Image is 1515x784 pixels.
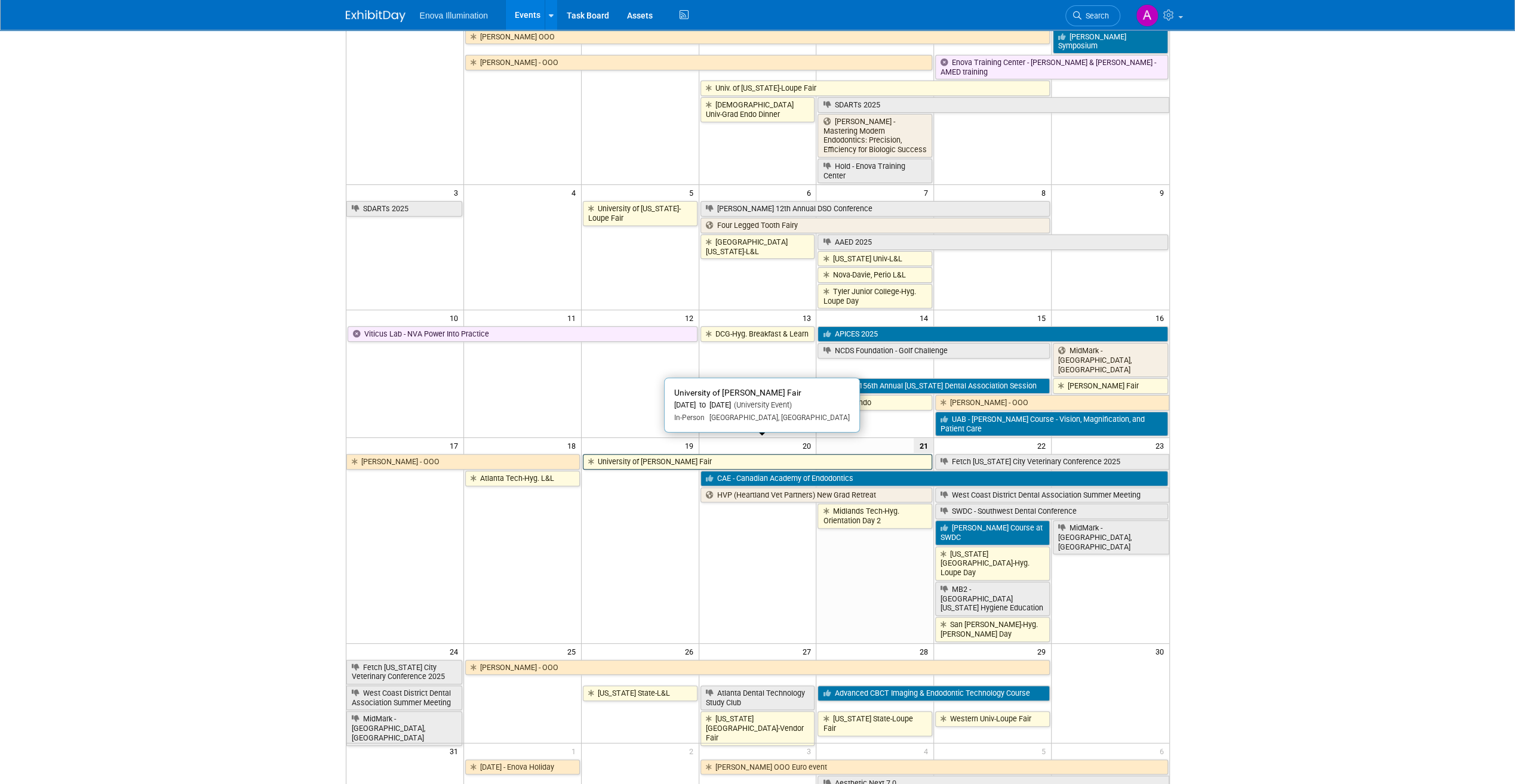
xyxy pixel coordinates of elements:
a: [GEOGRAPHIC_DATA][US_STATE]-L&L [700,234,815,259]
span: 3 [805,743,816,758]
span: 10 [448,310,463,325]
span: 6 [1158,743,1169,758]
a: Enova Training Center - [PERSON_NAME] & [PERSON_NAME] - AMED training [935,55,1167,79]
span: 11 [566,310,581,325]
span: 4 [923,743,933,758]
span: 8 [1040,185,1051,200]
span: 28 [918,644,933,659]
a: [PERSON_NAME] Course at SWDC [935,520,1050,545]
span: 5 [688,185,699,200]
a: [US_STATE][GEOGRAPHIC_DATA]-Hyg. Loupe Day [935,547,1050,581]
span: 5 [1040,743,1051,758]
span: 1 [570,743,581,758]
a: [PERSON_NAME] Symposium [1053,29,1167,54]
span: 3 [453,185,463,200]
a: AAED 2025 [818,234,1167,250]
span: 15 [1036,310,1051,325]
a: Fetch [US_STATE] City Veterinary Conference 2025 [935,454,1169,470]
span: 12 [684,310,699,325]
a: Univ. of [US_STATE]-Loupe Fair [700,81,1050,96]
span: 23 [1154,438,1169,453]
span: 26 [684,644,699,659]
a: SWDC - Southwest Dental Conference [935,504,1167,519]
a: MidMark - [GEOGRAPHIC_DATA], [GEOGRAPHIC_DATA] [1053,343,1167,377]
a: [PERSON_NAME] OOO [465,29,1050,45]
span: 6 [805,185,816,200]
a: Midlands Tech-Hyg. Orientation Day 2 [818,504,932,528]
a: SDARTs 2025 [818,97,1169,113]
a: [DEMOGRAPHIC_DATA] Univ-Grad Endo Dinner [700,97,815,122]
span: 13 [801,310,816,325]
span: 16 [1154,310,1169,325]
a: Search [1065,5,1120,26]
a: West Coast District Dental Association Summer Meeting [346,686,462,710]
span: 17 [448,438,463,453]
span: 29 [1036,644,1051,659]
a: CAE - Canadian Academy of Endodontics [700,471,1168,486]
a: Hold - Enova Training Center [818,159,932,183]
span: 25 [566,644,581,659]
a: Atlanta Tech-Hyg. L&L [465,471,580,486]
a: DCG-Hyg. Breakfast & Learn [700,326,815,342]
a: [PERSON_NAME] Fair [1053,378,1167,394]
a: Fetch [US_STATE] City Veterinary Conference 2025 [346,660,462,684]
img: ExhibitDay [346,10,405,22]
a: [US_STATE] State-Loupe Fair [818,711,932,736]
span: Enova Illumination [420,11,488,20]
span: 27 [801,644,816,659]
a: Western Univ-Loupe Fair [935,711,1050,727]
span: 30 [1154,644,1169,659]
a: MB2 - [GEOGRAPHIC_DATA][US_STATE] Hygiene Education [935,582,1050,616]
div: [DATE] to [DATE] [674,400,850,410]
span: 19 [684,438,699,453]
a: [PERSON_NAME] - Mastering Modern Endodontics: Precision, Efficiency for Biologic Success [818,114,932,158]
span: 20 [801,438,816,453]
a: HVP (Heartland Vet Partners) New Grad Retreat [700,487,933,503]
span: 14 [918,310,933,325]
a: West Coast District Dental Association Summer Meeting [935,487,1169,503]
a: Tyler Junior College-Hyg. Loupe Day [818,284,932,308]
a: SCDA - 156th Annual [US_STATE] Dental Association Session [818,378,1050,394]
a: Four Legged Tooth Fairy [700,218,1050,233]
a: [US_STATE] Univ-L&L [818,251,932,267]
a: LSU – Endo [818,395,932,410]
a: [PERSON_NAME] - OOO [346,454,580,470]
a: [US_STATE][GEOGRAPHIC_DATA]-Vendor Fair [700,711,815,745]
img: Abby Nelson [1136,4,1158,27]
a: [PERSON_NAME] - OOO [465,55,932,70]
span: University of [PERSON_NAME] Fair [674,388,801,397]
span: 21 [914,438,933,453]
a: UAB - [PERSON_NAME] Course - Vision, Magnification, and Patient Care [935,412,1167,436]
a: MidMark - [GEOGRAPHIC_DATA], [GEOGRAPHIC_DATA] [1053,520,1169,554]
a: Viticus Lab - NVA Power Into Practice [348,326,697,342]
span: 9 [1158,185,1169,200]
a: MidMark - [GEOGRAPHIC_DATA], [GEOGRAPHIC_DATA] [346,711,462,745]
a: Nova-Davie, Perio L&L [818,267,932,283]
a: University of [US_STATE]-Loupe Fair [583,201,697,226]
a: [PERSON_NAME] - OOO [465,660,1050,675]
a: [PERSON_NAME] OOO Euro event [700,760,1168,775]
a: [US_STATE] State-L&L [583,686,697,701]
a: Advanced CBCT Imaging & Endodontic Technology Course [818,686,1050,701]
span: 18 [566,438,581,453]
a: University of [PERSON_NAME] Fair [583,454,933,470]
a: APICES 2025 [818,326,1167,342]
a: [PERSON_NAME] - OOO [935,395,1169,410]
a: [PERSON_NAME] 12th Annual DSO Conference [700,201,1050,217]
span: (University Event) [731,400,792,409]
a: NCDS Foundation - Golf Challenge [818,343,1050,359]
a: SDARTs 2025 [346,201,462,217]
span: 4 [570,185,581,200]
span: [GEOGRAPHIC_DATA], [GEOGRAPHIC_DATA] [705,413,850,422]
a: Atlanta Dental Technology Study Club [700,686,815,710]
a: San [PERSON_NAME]-Hyg. [PERSON_NAME] Day [935,617,1050,641]
span: 22 [1036,438,1051,453]
span: 7 [923,185,933,200]
span: 24 [448,644,463,659]
span: Search [1081,11,1109,20]
span: 2 [688,743,699,758]
a: [DATE] - Enova Holiday [465,760,580,775]
span: In-Person [674,413,705,422]
span: 31 [448,743,463,758]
